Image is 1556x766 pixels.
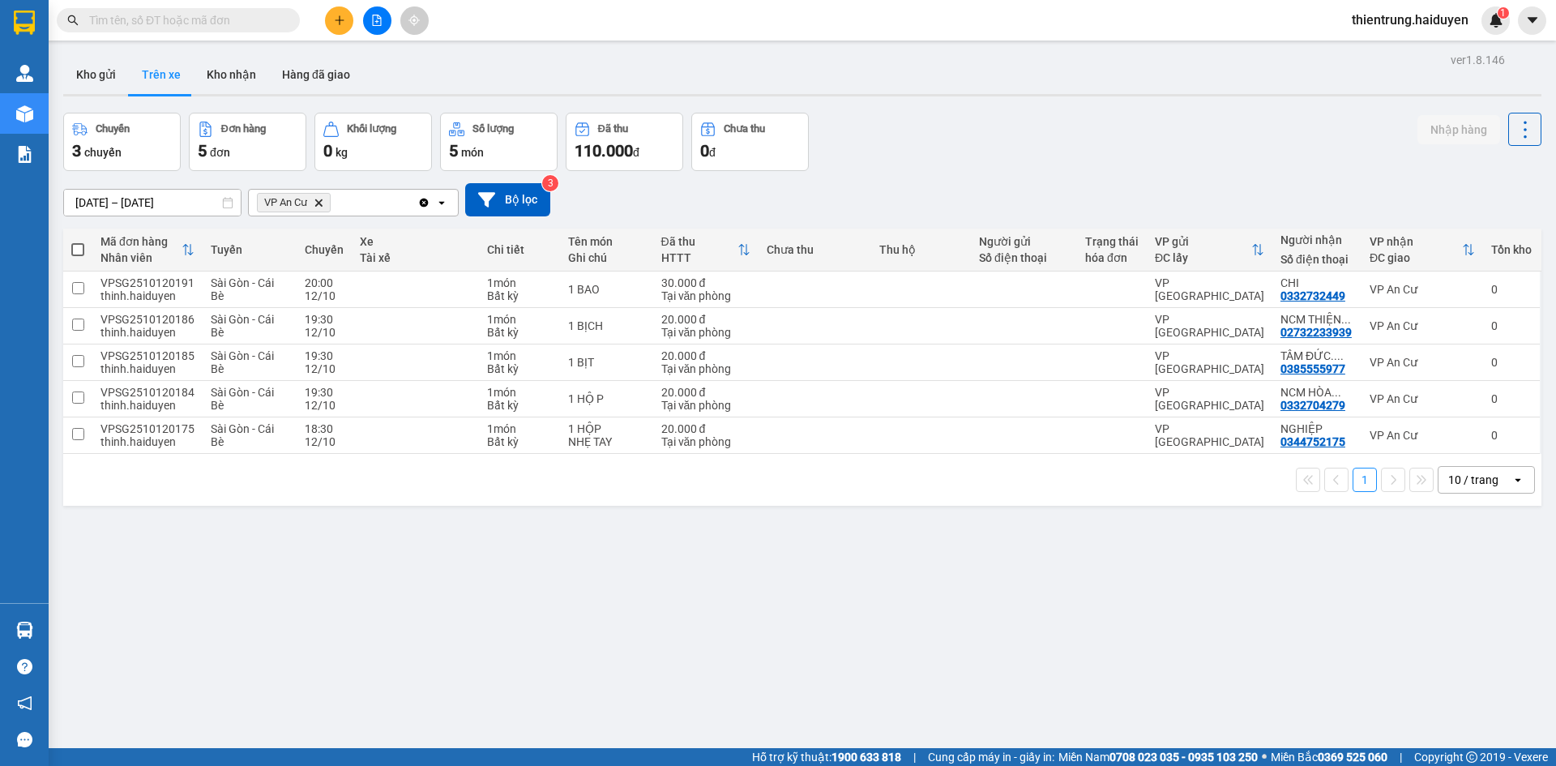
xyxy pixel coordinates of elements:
[461,146,484,159] span: món
[323,141,332,160] span: 0
[305,386,344,399] div: 19:30
[449,141,458,160] span: 5
[408,15,420,26] span: aim
[568,422,645,435] div: 1 HỘP
[661,326,751,339] div: Tại văn phòng
[979,235,1069,248] div: Người gửi
[63,55,129,94] button: Kho gửi
[487,386,552,399] div: 1 món
[100,235,182,248] div: Mã đơn hàng
[709,146,716,159] span: đ
[371,15,383,26] span: file-add
[1525,13,1540,28] span: caret-down
[305,289,344,302] div: 12/10
[1155,251,1251,264] div: ĐC lấy
[72,141,81,160] span: 3
[347,123,396,135] div: Khối lượng
[831,751,901,764] strong: 1900 633 818
[100,349,194,362] div: VPSG2510120185
[487,289,552,302] div: Bất kỳ
[17,695,32,711] span: notification
[435,196,448,209] svg: open
[661,422,751,435] div: 20.000 đ
[1280,326,1352,339] div: 02732233939
[257,193,331,212] span: VP An Cư, close by backspace
[1085,235,1139,248] div: Trạng thái
[1491,429,1532,442] div: 0
[1370,319,1475,332] div: VP An Cư
[1155,349,1264,375] div: VP [GEOGRAPHIC_DATA]
[752,748,901,766] span: Hỗ trợ kỹ thuật:
[1518,6,1546,35] button: caret-down
[1280,253,1353,266] div: Số điện thoại
[1491,319,1532,332] div: 0
[89,11,280,29] input: Tìm tên, số ĐT hoặc mã đơn
[84,146,122,159] span: chuyến
[305,276,344,289] div: 20:00
[221,123,266,135] div: Đơn hàng
[211,276,274,302] span: Sài Gòn - Cái Bè
[1155,313,1264,339] div: VP [GEOGRAPHIC_DATA]
[305,313,344,326] div: 19:30
[1280,349,1353,362] div: TÂM ĐỨC. NCX
[575,141,633,160] span: 110.000
[661,362,751,375] div: Tại văn phòng
[92,229,203,272] th: Toggle SortBy
[568,435,645,448] div: NHẸ TAY
[1332,386,1341,399] span: ...
[568,356,645,369] div: 1 BỊT
[63,113,181,171] button: Chuyến3chuyến
[336,146,348,159] span: kg
[14,11,35,35] img: logo-vxr
[1341,313,1351,326] span: ...
[1353,468,1377,492] button: 1
[568,392,645,405] div: 1 HỘ P
[17,732,32,747] span: message
[1491,243,1532,256] div: Tồn kho
[1370,429,1475,442] div: VP An Cư
[16,105,33,122] img: warehouse-icon
[487,362,552,375] div: Bất kỳ
[661,349,751,362] div: 20.000 đ
[211,386,274,412] span: Sài Gòn - Cái Bè
[979,251,1069,264] div: Số điện thoại
[1280,313,1353,326] div: NCM THIỆN TRUNG
[211,422,274,448] span: Sài Gòn - Cái Bè
[487,243,552,256] div: Chi tiết
[568,251,645,264] div: Ghi chú
[633,146,639,159] span: đ
[305,362,344,375] div: 12/10
[1370,356,1475,369] div: VP An Cư
[305,435,344,448] div: 12/10
[417,196,430,209] svg: Clear all
[767,243,863,256] div: Chưa thu
[16,65,33,82] img: warehouse-icon
[1262,754,1267,760] span: ⚪️
[100,422,194,435] div: VPSG2510120175
[661,276,751,289] div: 30.000 đ
[17,659,32,674] span: question-circle
[1109,751,1258,764] strong: 0708 023 035 - 0935 103 250
[1155,422,1264,448] div: VP [GEOGRAPHIC_DATA]
[568,283,645,296] div: 1 BAO
[1370,251,1462,264] div: ĐC giao
[661,399,751,412] div: Tại văn phòng
[487,399,552,412] div: Bất kỳ
[305,349,344,362] div: 19:30
[305,399,344,412] div: 12/10
[661,235,738,248] div: Đã thu
[1280,233,1353,246] div: Người nhận
[1271,748,1387,766] span: Miền Bắc
[314,198,323,208] svg: Delete
[1280,435,1345,448] div: 0344752175
[487,326,552,339] div: Bất kỳ
[661,386,751,399] div: 20.000 đ
[1400,748,1402,766] span: |
[661,251,738,264] div: HTTT
[472,123,514,135] div: Số lượng
[1500,7,1506,19] span: 1
[1370,392,1475,405] div: VP An Cư
[16,146,33,163] img: solution-icon
[67,15,79,26] span: search
[129,55,194,94] button: Trên xe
